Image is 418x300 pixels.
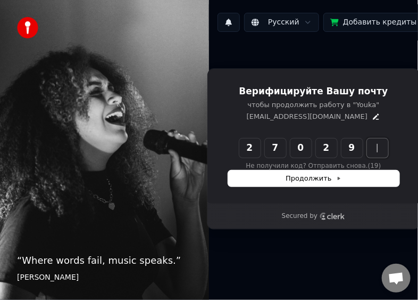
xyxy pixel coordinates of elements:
footer: [PERSON_NAME] [17,272,192,283]
p: [EMAIL_ADDRESS][DOMAIN_NAME] [247,112,367,121]
button: Edit [372,112,380,121]
span: Продолжить [286,174,341,183]
h1: Верифицируйте Вашу почту [228,85,399,98]
div: Открытый чат [382,264,411,293]
input: Enter verification code [239,139,409,158]
p: “ Where words fail, music speaks. ” [17,253,192,268]
a: Clerk logo [320,213,345,220]
p: чтобы продолжить работу в "Youka" [228,100,399,110]
button: Продолжить [228,171,399,187]
img: youka [17,17,38,38]
p: Secured by [282,212,317,221]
